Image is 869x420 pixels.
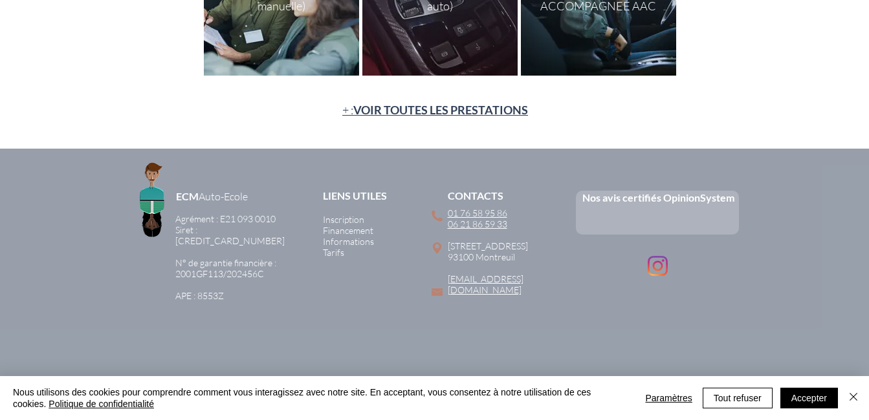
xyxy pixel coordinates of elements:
[645,388,692,408] span: Paramètres
[448,251,515,262] span: 93100 Montreuil
[846,386,861,410] button: Fermer
[780,388,838,408] button: Accepter
[703,388,773,408] button: Tout refuser
[448,273,523,295] a: [EMAIL_ADDRESS][DOMAIN_NAME]
[176,190,199,202] a: ECM
[448,207,507,218] a: 01 76 58 95 86
[49,399,154,409] a: Politique de confidentialité
[448,240,528,251] span: [STREET_ADDRESS]
[600,205,718,235] iframe: Embedded Content
[13,386,630,410] span: Nous utilisons des cookies pour comprendre comment vous interagissez avec notre site. En acceptan...
[582,191,734,204] a: Nos avis certifiés OpinionSystem
[342,103,528,117] span: + :
[448,189,503,202] span: CONTACTS
[323,236,374,247] a: Informations
[323,225,373,236] a: Financement
[353,103,528,117] span: VOIR TOUTES LES PRESTATIONS
[323,214,364,225] a: Inscription
[175,213,285,301] a: Agrément : E21 093 0010Siret : [CREDIT_CARD_NUMBER]​N° de garantie financière :2001GF113/202456C ...
[199,190,248,203] span: Auto-Ecole
[342,103,528,117] a: + :VOIR TOUTES LES PRESTATIONS
[846,389,861,404] img: Fermer
[448,218,507,229] a: 06 21 86 59 33
[323,189,387,202] span: LIENS UTILES
[121,154,182,242] img: Logo ECM en-tête.png
[323,247,344,258] a: Tarifs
